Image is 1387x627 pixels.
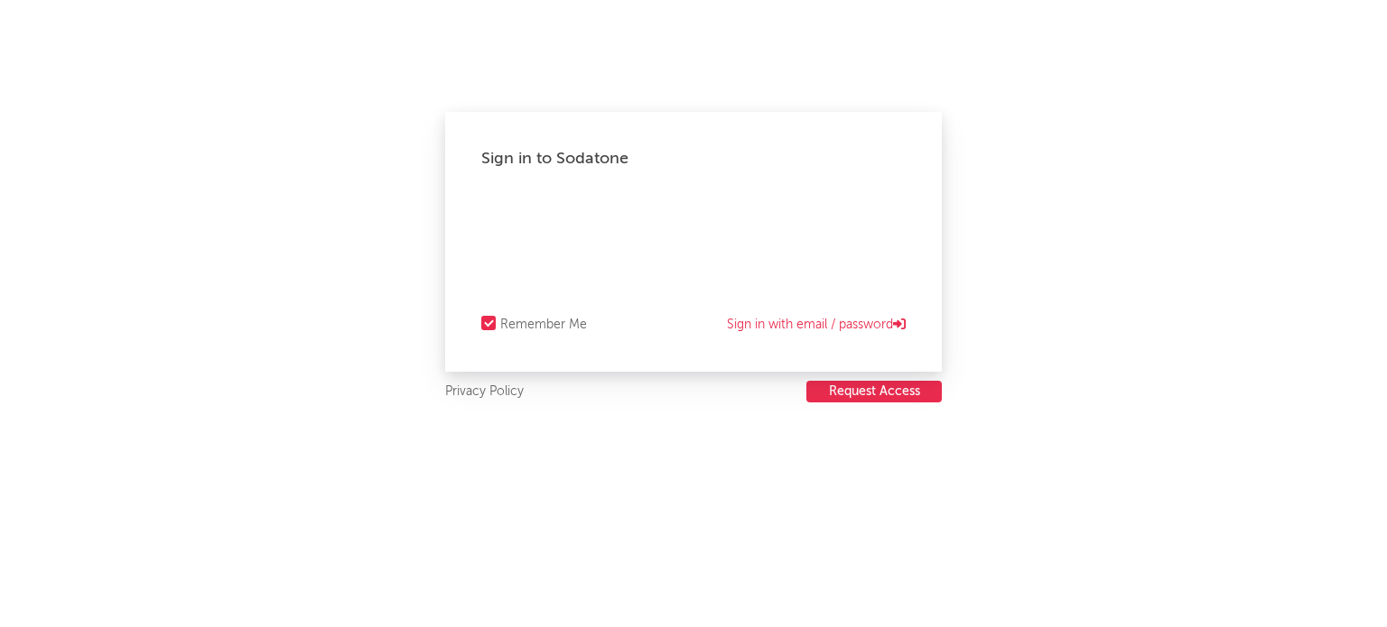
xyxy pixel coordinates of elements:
[806,381,942,402] button: Request Access
[481,148,906,170] div: Sign in to Sodatone
[806,381,942,403] a: Request Access
[445,381,524,403] a: Privacy Policy
[500,314,587,336] div: Remember Me
[727,314,906,336] a: Sign in with email / password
